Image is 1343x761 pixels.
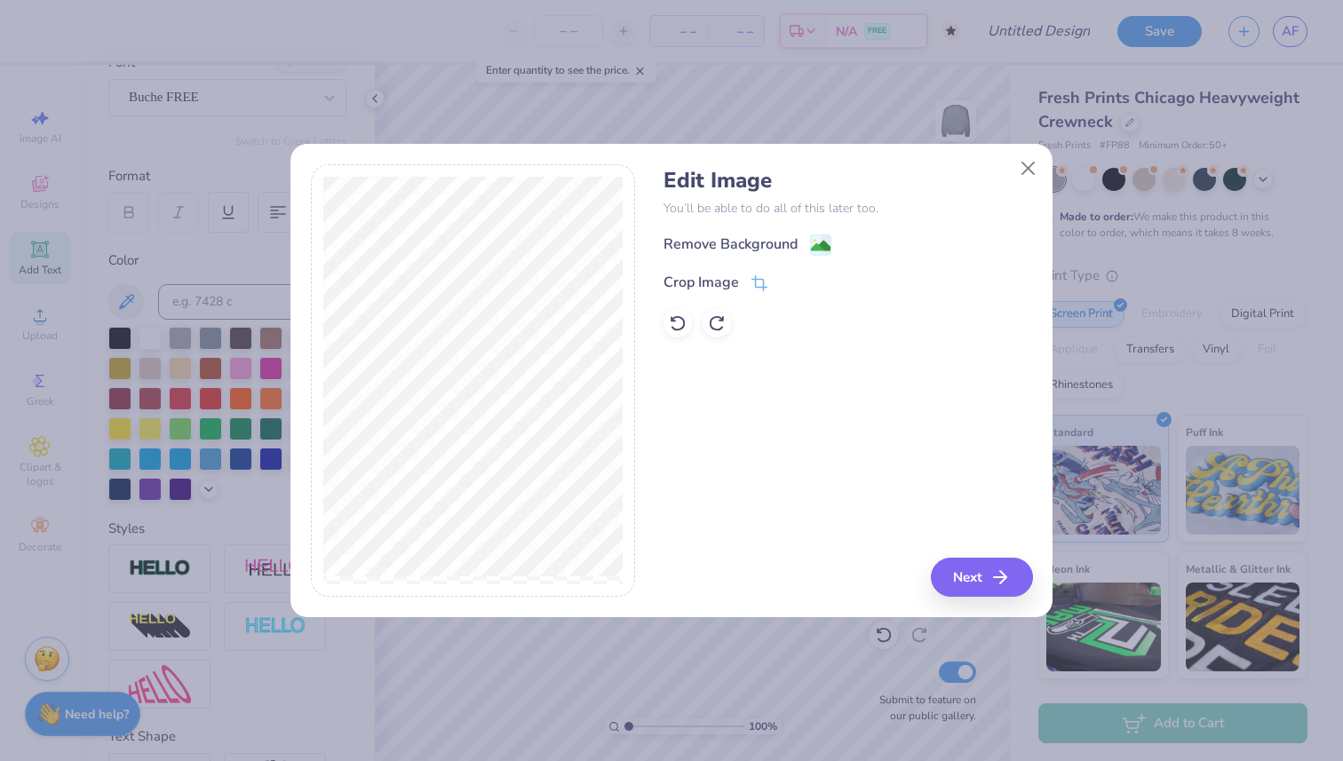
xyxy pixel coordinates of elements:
[931,558,1033,597] button: Next
[664,199,1032,218] p: You’ll be able to do all of this later too.
[664,272,739,293] div: Crop Image
[1012,152,1045,186] button: Close
[664,168,1032,194] h4: Edit Image
[664,234,798,255] div: Remove Background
